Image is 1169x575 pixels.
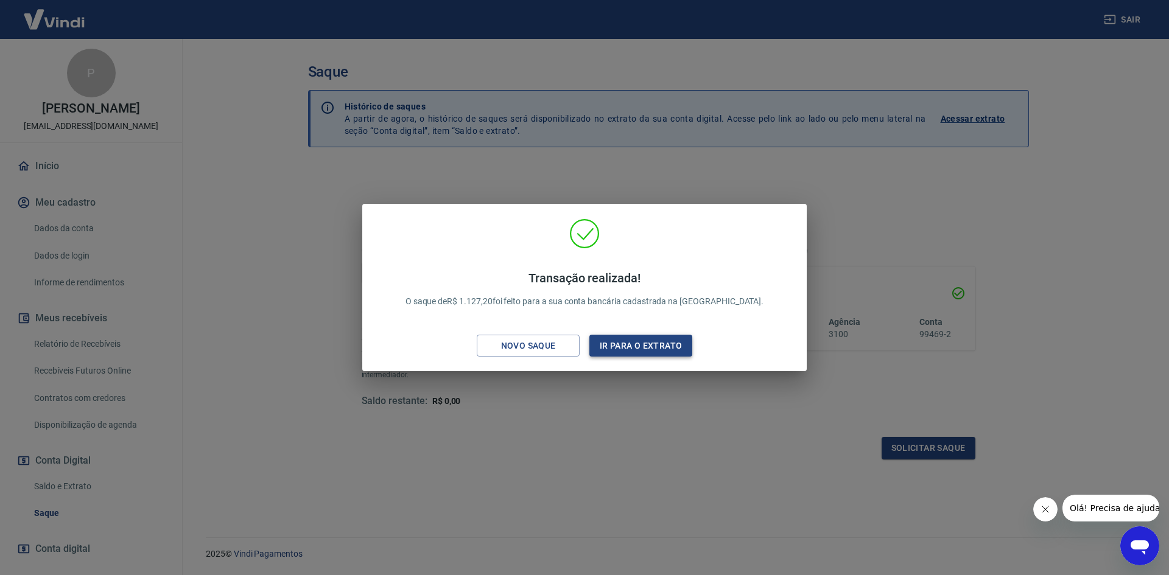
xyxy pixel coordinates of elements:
[589,335,692,357] button: Ir para o extrato
[405,271,764,285] h4: Transação realizada!
[7,9,102,18] span: Olá! Precisa de ajuda?
[405,271,764,308] p: O saque de R$ 1.127,20 foi feito para a sua conta bancária cadastrada na [GEOGRAPHIC_DATA].
[1033,497,1058,521] iframe: Fechar mensagem
[1120,526,1159,565] iframe: Botão para abrir a janela de mensagens
[1062,495,1159,521] iframe: Mensagem da empresa
[477,335,580,357] button: Novo saque
[486,338,570,354] div: Novo saque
